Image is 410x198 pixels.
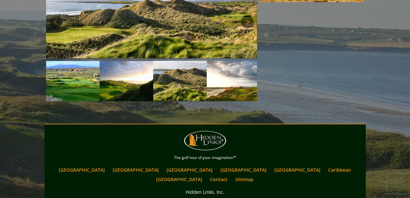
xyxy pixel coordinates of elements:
a: [GEOGRAPHIC_DATA] [153,175,206,184]
a: Next [241,15,254,28]
a: [GEOGRAPHIC_DATA] [217,165,270,175]
a: Contact [207,175,231,184]
a: [GEOGRAPHIC_DATA] [164,165,216,175]
a: Previous [49,15,62,28]
a: [GEOGRAPHIC_DATA] [110,165,162,175]
a: [GEOGRAPHIC_DATA] [56,165,108,175]
p: Hidden Links, Inc. [46,188,364,196]
a: [GEOGRAPHIC_DATA] [271,165,324,175]
p: The golf tour of your imagination™ [46,154,364,161]
a: Caribbean [325,165,354,175]
a: Sitemap [232,175,257,184]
